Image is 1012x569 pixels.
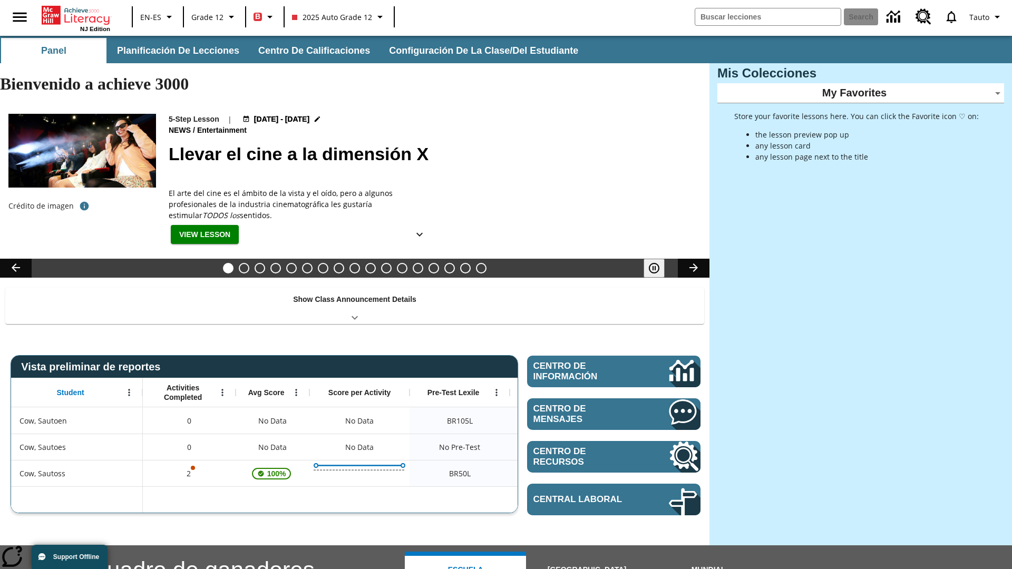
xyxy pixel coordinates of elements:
[527,441,700,473] a: Centro de recursos, Se abrirá en una pestaña nueva.
[381,38,587,63] button: Configuración de la clase/del estudiante
[248,388,285,397] span: Avg Score
[334,263,344,273] button: Slide 8 Attack of the Terrifying Tomatoes
[171,225,239,244] button: View Lesson
[302,263,313,273] button: Slide 6 The Last Homesteaders
[263,464,290,483] span: 100%
[510,407,610,434] div: Beginning reader 105 Lexile, ER, Según la medida de lectura Lexile, el estudiante es un Lector Em...
[236,407,309,434] div: No Data, Cow, Sautoen
[148,383,218,402] span: Activities Completed
[42,4,110,32] div: Portada
[187,415,191,426] span: 0
[489,385,504,400] button: Abrir menú
[381,263,392,273] button: Slide 11 Mixed Practice: Citing Evidence
[533,361,633,382] span: Centro de información
[734,111,979,122] p: Store your favorite lessons here. You can click the Favorite icon ♡ on:
[21,361,166,373] span: Vista preliminar de reportes
[186,468,193,479] p: 2
[286,263,297,273] button: Slide 5 ¡Fuera! ¡Es privado!
[5,288,704,324] div: Show Class Announcement Details
[8,201,74,211] p: Crédito de imagen
[239,263,249,273] button: Slide 2 Día del Trabajo
[121,385,137,400] button: Abrir menú
[449,468,471,479] span: Beginning reader 50 Lexile, Cow, Sautoss
[143,434,236,460] div: 0, Cow, Sautoes
[80,26,110,32] span: NJ Edition
[4,2,35,33] button: Abrir el menú lateral
[678,259,709,278] button: Carrusel de lecciones, seguir
[236,460,309,486] div: , 100%, La puntuación media de 100% correspondiente al primer intento de este estudiante de respo...
[57,388,84,397] span: Student
[717,83,1004,103] div: My Favorites
[755,151,979,162] li: any lesson page next to the title
[136,7,180,26] button: Language: EN-ES, Selecciona un idioma
[169,188,432,221] p: El arte del cine es el ámbito de la vista y el oído, pero a algunos profesionales de la industria...
[527,484,700,515] a: Central laboral
[240,114,324,125] button: Aug 18 - Aug 24 Elegir fechas
[288,7,391,26] button: Class: 2025 Auto Grade 12, Selecciona una clase
[533,404,637,425] span: Centro de mensajes
[197,125,249,136] span: Entertainment
[169,141,697,168] h2: Llevar el cine a la dimensión X
[533,446,637,467] span: Centro de recursos
[42,5,110,26] a: Portada
[755,140,979,151] li: any lesson card
[328,388,391,397] span: Score per Activity
[169,125,193,136] span: News
[249,7,280,26] button: Boost El color de la clase es rojo. Cambiar el color de la clase.
[187,7,242,26] button: Grado: Grade 12, Elige un grado
[460,263,471,273] button: Slide 16 Point of View
[476,263,486,273] button: Slide 17 El equilibrio de la Constitución
[909,3,938,31] a: Centro de recursos, Se abrirá en una pestaña nueva.
[413,263,423,273] button: Slide 13 Career Lesson
[427,388,480,397] span: Pre-Test Lexile
[191,12,223,23] span: Grade 12
[365,263,376,273] button: Slide 10 The Invasion of the Free CD
[444,263,455,273] button: Slide 15 ¡Hurra por el Día de la Constitución!
[429,263,439,273] button: Slide 14 Between Two Worlds
[20,468,65,479] span: Cow, Sautoss
[74,197,95,215] button: Crédito de foto: The Asahi Shimbun vía Getty Images
[270,263,281,273] button: Slide 4 ¿Los autos del futuro?
[755,129,979,140] li: the lesson preview pop up
[253,410,292,431] span: No Data
[644,259,675,278] div: Pausar
[439,442,480,453] span: No Pre-Test, Cow, Sautoes
[140,12,161,23] span: EN-ES
[8,114,156,188] img: El panel situado frente a los asientos rocía con agua nebulizada al feliz público en un cine equi...
[20,442,66,453] span: Cow, Sautoes
[215,385,230,400] button: Abrir menú
[143,460,236,486] div: 2, Es posible que sea inválido el puntaje de una o más actividades., Cow, Sautoss
[527,356,700,387] a: Centro de información
[340,437,379,458] div: No Data, Cow, Sautoes
[340,410,379,431] div: No Data, Cow, Sautoen
[253,436,292,458] span: No Data
[109,38,248,63] button: Planificación de lecciones
[143,407,236,434] div: 0, Cow, Sautoen
[169,114,219,125] p: 5-Step Lesson
[293,294,416,305] p: Show Class Announcement Details
[533,494,637,505] span: Central laboral
[236,434,309,460] div: No Data, Cow, Sautoes
[880,3,909,32] a: Centro de información
[193,126,195,134] span: /
[717,66,1004,81] h3: Mis Colecciones
[202,210,240,220] em: TODOS los
[288,385,304,400] button: Abrir menú
[318,263,328,273] button: Slide 7 Solar Power to the People
[409,225,430,244] button: Ver más
[527,398,700,430] a: Centro de mensajes
[223,263,233,273] button: Slide 1 Llevar el cine a la dimensión X
[1,38,106,63] button: Panel
[250,38,378,63] button: Centro de calificaciones
[32,545,108,569] button: Support Offline
[255,10,260,23] span: B
[187,442,191,453] span: 0
[292,12,372,23] span: 2025 Auto Grade 12
[644,259,665,278] button: Pausar
[397,263,407,273] button: Slide 12 Pre-release lesson
[510,460,610,486] div: Beginning reader 50 Lexile, ER, Según la medida de lectura Lexile, el estudiante es un Lector Eme...
[254,114,309,125] span: [DATE] - [DATE]
[510,434,610,460] div: No Data, Cow, Sautoes
[695,8,841,25] input: search field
